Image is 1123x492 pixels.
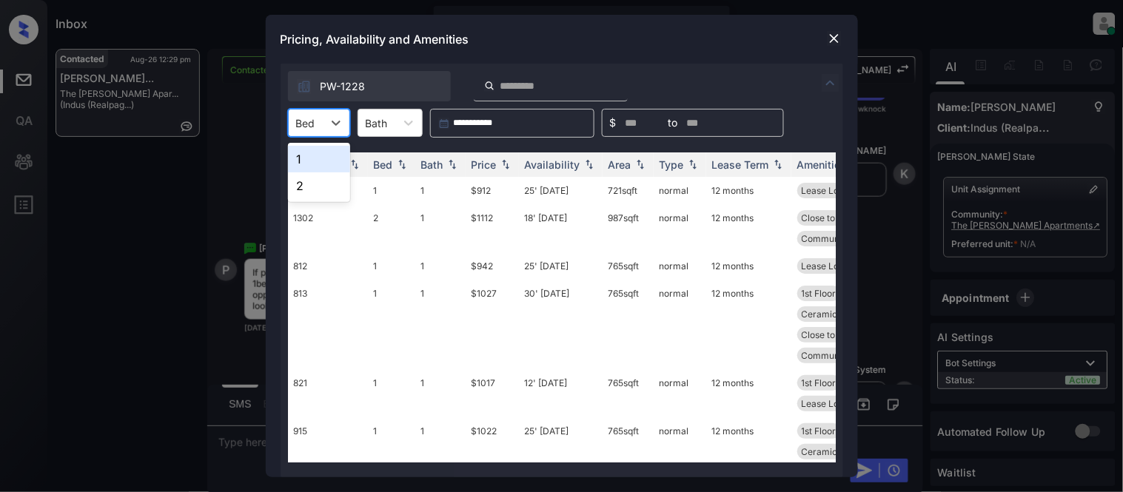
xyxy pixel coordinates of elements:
td: 1 [415,252,466,280]
td: normal [654,204,706,252]
td: 12 months [706,369,791,417]
td: normal [654,252,706,280]
div: Bed [374,158,393,171]
img: sorting [395,160,409,170]
img: sorting [582,160,597,170]
span: PW-1228 [321,78,366,95]
td: 12 months [706,252,791,280]
span: 1st Floor [802,425,837,437]
span: Community Fee [802,350,868,361]
td: 12' [DATE] [519,369,603,417]
td: $1112 [466,204,519,252]
div: Amenities [797,158,847,171]
img: sorting [347,160,362,170]
td: $1027 [466,280,519,369]
td: $912 [466,177,519,204]
div: 1 [288,146,350,172]
td: 987 sqft [603,204,654,252]
img: close [827,31,842,46]
div: Bath [421,158,443,171]
td: 12 months [706,280,791,369]
td: normal [654,280,706,369]
span: Close to [PERSON_NAME]... [802,212,916,223]
div: Type [660,158,684,171]
div: Area [609,158,631,171]
td: 1 [415,177,466,204]
img: sorting [771,160,785,170]
div: Availability [525,158,580,171]
td: 765 sqft [603,369,654,417]
td: 1 [415,280,466,369]
span: 1st Floor [802,288,837,299]
td: 1 [415,369,466,417]
td: 1 [368,369,415,417]
td: 721 sqft [603,177,654,204]
td: 1302 [288,204,368,252]
td: 1 [368,280,415,369]
td: 30' [DATE] [519,280,603,369]
div: Lease Term [712,158,769,171]
td: 813 [288,280,368,369]
td: 2 [368,204,415,252]
span: Ceramic Tile Ki... [802,446,873,457]
td: 12 months [706,177,791,204]
td: 25' [DATE] [519,252,603,280]
img: icon-zuma [297,79,312,94]
div: Pricing, Availability and Amenities [266,15,858,64]
div: Price [472,158,497,171]
td: 25' [DATE] [519,177,603,204]
img: sorting [445,160,460,170]
td: 765 sqft [603,280,654,369]
td: 12 months [706,204,791,252]
td: 1 [415,204,466,252]
img: icon-zuma [484,79,495,92]
td: normal [654,369,706,417]
span: Lease Lock [802,398,850,409]
span: Close to [PERSON_NAME]... [802,329,916,340]
img: icon-zuma [822,74,839,92]
td: 1 [368,252,415,280]
img: sorting [633,160,648,170]
td: $1017 [466,369,519,417]
td: 821 [288,369,368,417]
img: sorting [685,160,700,170]
td: 18' [DATE] [519,204,603,252]
span: Lease Lock [802,185,850,196]
span: Lease Lock [802,260,850,272]
span: Community Fee [802,233,868,244]
img: sorting [498,160,513,170]
span: 1st Floor [802,377,837,388]
td: normal [654,177,706,204]
span: $ [610,115,617,131]
td: 812 [288,252,368,280]
td: $942 [466,252,519,280]
span: to [668,115,678,131]
span: Ceramic Tile Ha... [802,309,876,320]
td: 1 [368,177,415,204]
div: 2 [288,172,350,199]
td: 765 sqft [603,252,654,280]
